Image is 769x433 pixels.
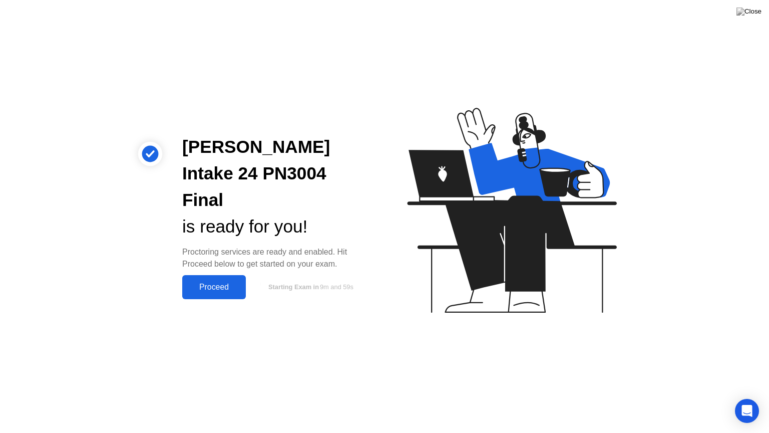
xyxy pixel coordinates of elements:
div: Proctoring services are ready and enabled. Hit Proceed below to get started on your exam. [182,246,368,270]
button: Starting Exam in9m and 59s [251,278,368,297]
button: Proceed [182,275,246,299]
span: 9m and 59s [320,283,353,291]
img: Close [736,8,761,16]
div: is ready for you! [182,213,368,240]
div: Proceed [185,283,243,292]
div: [PERSON_NAME] Intake 24 PN3004 Final [182,134,368,213]
div: Open Intercom Messenger [735,399,759,423]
